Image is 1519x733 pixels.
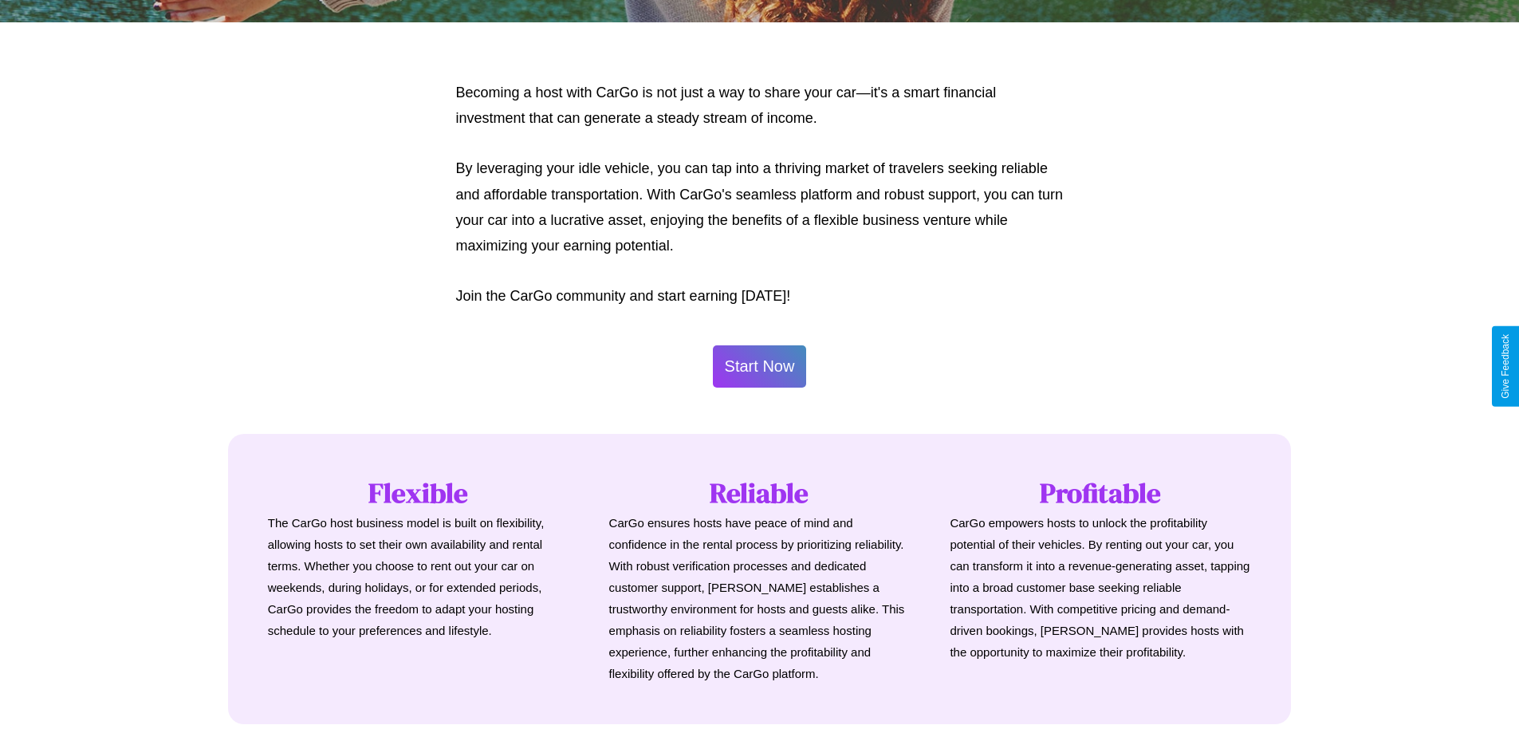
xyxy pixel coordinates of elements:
h1: Reliable [609,474,911,512]
p: By leveraging your idle vehicle, you can tap into a thriving market of travelers seeking reliable... [456,156,1064,259]
p: Join the CarGo community and start earning [DATE]! [456,283,1064,309]
h1: Profitable [950,474,1251,512]
p: CarGo empowers hosts to unlock the profitability potential of their vehicles. By renting out your... [950,512,1251,663]
h1: Flexible [268,474,569,512]
p: Becoming a host with CarGo is not just a way to share your car—it's a smart financial investment ... [456,80,1064,132]
div: Give Feedback [1500,334,1511,399]
p: CarGo ensures hosts have peace of mind and confidence in the rental process by prioritizing relia... [609,512,911,684]
p: The CarGo host business model is built on flexibility, allowing hosts to set their own availabili... [268,512,569,641]
button: Start Now [713,345,807,388]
